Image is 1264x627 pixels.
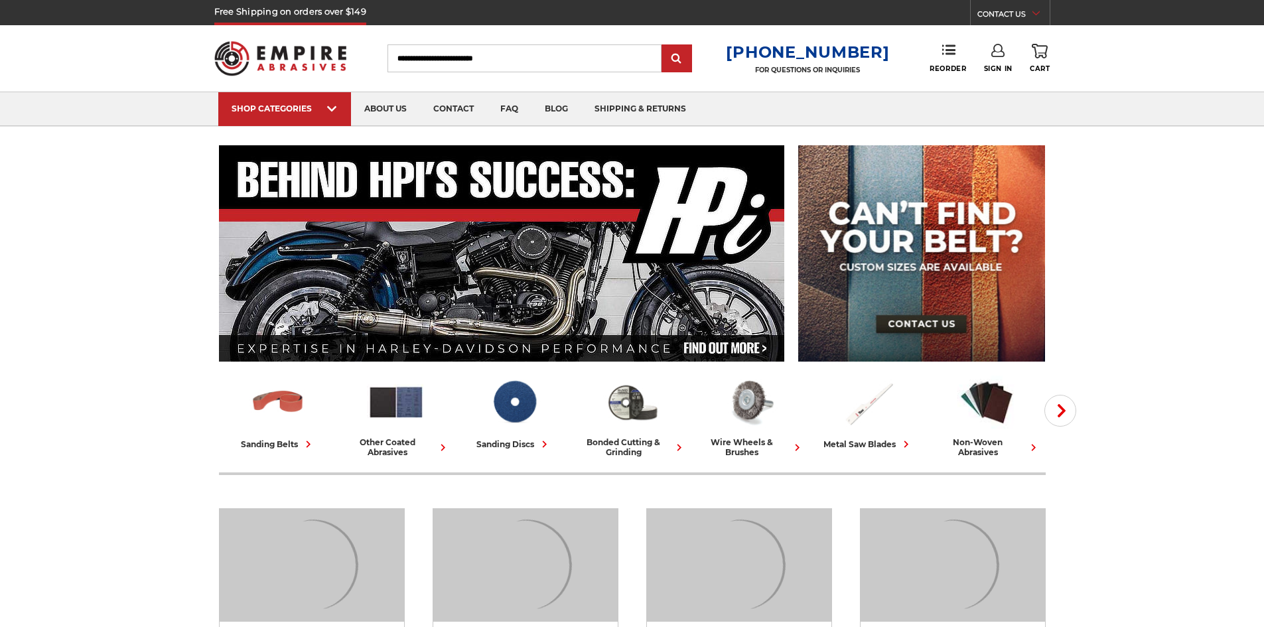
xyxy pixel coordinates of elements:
img: promo banner for custom belts. [798,145,1045,362]
a: metal saw blades [815,374,922,451]
img: Other Coated Abrasives [367,374,425,431]
img: Sanding Discs [485,374,543,431]
a: blog [531,92,581,126]
img: Banner for an interview featuring Horsepower Inc who makes Harley performance upgrades featured o... [219,145,785,362]
a: bonded cutting & grinding [579,374,686,457]
a: about us [351,92,420,126]
img: Non-woven Abrasives [957,374,1016,431]
a: CONTACT US [977,7,1050,25]
a: wire wheels & brushes [697,374,804,457]
div: bonded cutting & grinding [579,437,686,457]
div: sanding discs [476,437,551,451]
a: sanding discs [460,374,568,451]
div: SHOP CATEGORIES [232,104,338,113]
img: Empire Abrasives [214,33,347,84]
p: FOR QUESTIONS OR INQUIRIES [726,66,889,74]
a: [PHONE_NUMBER] [726,42,889,62]
span: Reorder [930,64,966,73]
div: sanding belts [241,437,315,451]
a: other coated abrasives [342,374,450,457]
a: shipping & returns [581,92,699,126]
img: Sanding Belts [249,374,307,431]
img: Metal Saw Blades [839,374,898,431]
a: non-woven abrasives [933,374,1040,457]
img: Wire Wheels & Brushes [721,374,780,431]
button: Next [1044,395,1076,427]
div: wire wheels & brushes [697,437,804,457]
img: Sanding Belts [220,509,404,622]
a: faq [487,92,531,126]
img: Other Coated Abrasives [433,509,618,622]
a: Cart [1030,44,1050,73]
img: Bonded Cutting & Grinding [603,374,662,431]
img: Sanding Discs [647,509,831,622]
div: metal saw blades [823,437,913,451]
span: Sign In [984,64,1013,73]
a: sanding belts [224,374,332,451]
span: Cart [1030,64,1050,73]
div: other coated abrasives [342,437,450,457]
div: non-woven abrasives [933,437,1040,457]
a: contact [420,92,487,126]
img: Bonded Cutting & Grinding [861,509,1045,622]
a: Reorder [930,44,966,72]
